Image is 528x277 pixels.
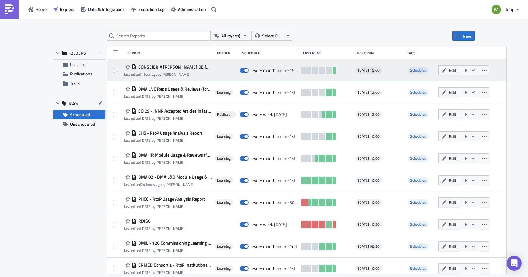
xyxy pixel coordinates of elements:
[408,155,429,162] span: Scheduled
[408,67,429,74] span: Scheduled
[141,159,152,165] time: 2025-10-01T10:52:09Z
[124,270,212,275] div: last edited by [PERSON_NAME]
[137,152,212,158] span: BMA HR Module Usage & Reviews (for publication)
[438,153,459,163] button: Edit
[221,32,240,39] span: All (types)
[124,182,212,187] div: last edited by [PERSON_NAME]
[252,222,287,227] div: every week on Monday
[449,67,456,74] span: Edit
[217,112,234,117] span: Publications
[410,133,426,139] span: Scheduled
[488,3,523,16] button: bmj
[4,4,14,14] img: PushMetrics
[217,244,231,249] span: Learning
[141,137,152,143] time: 2025-09-15T12:46:04Z
[137,108,212,114] span: SO 29 - JNNP Accepted Articles in last 7 days for Podcast Editor
[107,31,211,41] input: Search Reports
[358,200,380,205] span: [DATE] 10:00
[78,4,128,14] button: Data & Integrations
[137,196,205,202] span: PHCC - RtoP Usage Analysis Report
[410,221,426,227] span: Scheduled
[141,115,152,121] time: 2025-09-24T13:41:23Z
[217,200,231,205] span: Learning
[252,90,296,95] div: every month on the 1st
[242,51,300,55] div: Schedule
[438,175,459,185] button: Edit
[137,174,212,180] span: BMA 02 - BMA L&D Module Usage & Reviews
[358,244,380,249] span: [DATE] 09:30
[408,243,429,250] span: Scheduled
[252,134,296,139] div: every month on the 1st
[252,68,298,73] div: every month on the 15th for 10 times
[358,112,380,117] span: [DATE] 12:00
[358,134,380,139] span: [DATE] 10:00
[438,219,459,229] button: Edit
[252,200,298,205] div: every month on the 30th
[70,70,92,77] span: Publications
[410,111,426,117] span: Scheduled
[438,131,459,141] button: Edit
[408,221,429,228] span: Scheduled
[408,265,429,272] span: Scheduled
[217,51,239,55] div: Folder
[127,51,214,55] div: Report
[303,51,354,55] div: Last Runs
[438,197,459,207] button: Edit
[506,6,513,13] span: bmj
[491,4,502,15] img: Avatar
[449,243,456,250] span: Edit
[141,203,152,209] time: 2025-09-30T10:18:57Z
[217,266,231,271] span: Learning
[50,4,78,14] a: Explore
[88,6,125,13] span: Data & Integrations
[141,71,157,77] time: 2025-10-02T09:33:00Z
[358,266,380,271] span: [DATE] 10:00
[251,31,292,41] button: Select Owner
[410,265,426,271] span: Scheduled
[137,218,151,224] span: RDIG6
[217,134,231,139] span: Learning
[124,204,205,209] div: last edited by [PERSON_NAME]
[408,133,429,140] span: Scheduled
[410,243,426,249] span: Scheduled
[70,110,90,119] span: Scheduled
[70,61,86,68] span: Learning
[357,51,404,55] div: Next Run
[438,65,459,75] button: Edit
[141,269,152,275] time: 2025-09-22T07:54:04Z
[408,199,429,206] span: Scheduled
[252,178,296,183] div: every month on the 1st
[137,262,212,268] span: ERMED Consortia - RtoP Institutional Usage Report
[438,87,459,97] button: Edit
[128,4,168,14] button: Execution Log
[25,4,50,14] button: Home
[407,51,436,55] div: Tags
[137,240,212,246] span: BMJL - 126 Commissioning Learning Course Usage & Reviews
[252,156,296,161] div: every month on the 1st
[410,89,426,95] span: Scheduled
[449,155,456,162] span: Edit
[449,177,456,184] span: Edit
[124,248,212,253] div: last edited by [PERSON_NAME]
[141,93,152,99] time: 2025-10-01T10:54:57Z
[141,225,152,231] time: 2025-08-21T11:56:12Z
[358,68,380,73] span: [DATE] 15:00
[36,6,47,13] span: Home
[410,67,426,73] span: Scheduled
[262,32,283,39] span: Select Owner
[410,155,426,161] span: Scheduled
[68,101,78,106] span: TAGS
[124,116,212,121] div: last edited by [PERSON_NAME]
[178,6,206,13] span: Administration
[53,110,105,119] button: Scheduled
[138,6,164,13] span: Execution Log
[217,90,231,95] span: Learning
[358,90,380,95] span: [DATE] 12:00
[53,119,105,129] button: Unscheduled
[124,160,212,165] div: last edited by [PERSON_NAME]
[168,4,209,14] a: Administration
[70,80,80,86] span: Tests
